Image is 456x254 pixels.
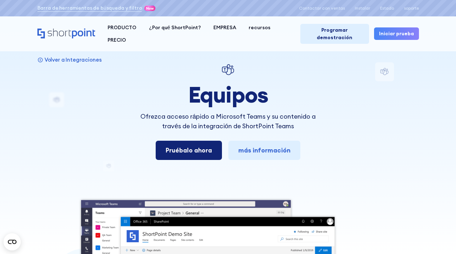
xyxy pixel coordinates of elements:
[242,21,276,34] a: recursos
[355,6,370,11] a: Instalar
[300,24,369,44] a: Programar demostración
[135,112,322,131] p: Ofrezca acceso rápido a Microsoft Teams y su contenido a través de la integración de ShortPoint T...
[207,21,242,34] a: EMPRESA
[37,4,142,12] a: Barra de herramientas de búsqueda y filtro
[143,21,207,34] a: ¿Por qué ShortPoint?
[102,21,143,34] a: PRODUCTO
[404,6,419,11] a: soporte
[156,141,222,160] a: Pruébalo ahora
[213,24,236,31] div: EMPRESA
[37,28,95,39] a: inicio
[45,56,102,63] p: Volver a Integraciones
[149,24,201,31] div: ¿Por qué ShortPoint?
[102,34,133,46] a: PRECIO
[380,6,394,11] a: Estado
[4,233,21,250] button: Abrir widget CMP
[374,27,419,40] a: Iniciar prueba
[135,82,322,107] h1: Equipos
[37,56,102,63] a: Volver a Integraciones
[328,171,456,254] iframe: Widget de chat
[221,62,235,77] img: Equipos
[299,6,345,11] a: Contactar con ventas
[228,141,300,160] a: más información
[108,24,136,31] div: PRODUCTO
[249,24,270,31] div: recursos
[108,36,126,44] div: PRECIO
